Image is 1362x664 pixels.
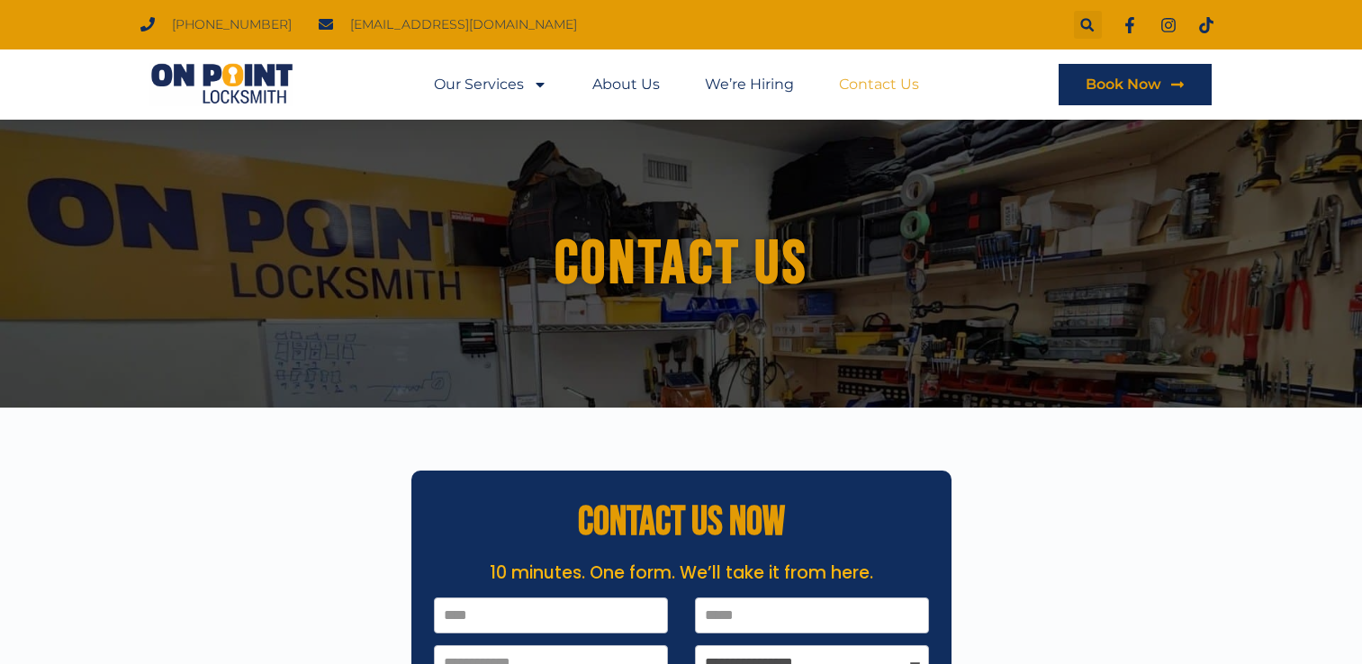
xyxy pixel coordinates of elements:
[346,13,577,37] span: [EMAIL_ADDRESS][DOMAIN_NAME]
[167,13,292,37] span: [PHONE_NUMBER]
[177,230,1186,298] h1: Contact us
[420,502,943,543] h2: CONTACT US NOW
[1086,77,1161,92] span: Book Now
[705,64,794,105] a: We’re Hiring
[434,64,919,105] nav: Menu
[434,64,547,105] a: Our Services
[592,64,660,105] a: About Us
[1059,64,1212,105] a: Book Now
[420,561,943,587] p: 10 minutes. One form. We’ll take it from here.
[1074,11,1102,39] div: Search
[839,64,919,105] a: Contact Us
